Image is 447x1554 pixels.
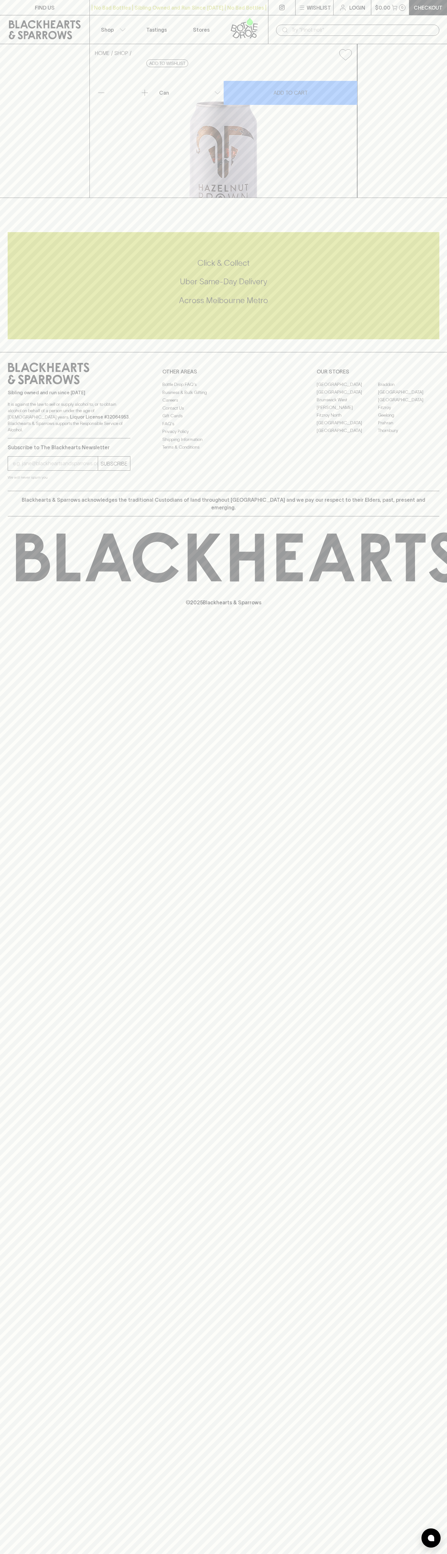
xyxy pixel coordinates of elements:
[90,66,357,198] img: 70663.png
[349,4,365,12] p: Login
[162,396,285,404] a: Careers
[428,1535,434,1541] img: bubble-icon
[8,389,130,396] p: Sibling owned and run since [DATE]
[414,4,443,12] p: Checkout
[162,436,285,443] a: Shipping Information
[317,388,378,396] a: [GEOGRAPHIC_DATA]
[8,443,130,451] p: Subscribe to The Blackhearts Newsletter
[291,25,434,35] input: Try "Pinot noir"
[101,26,114,34] p: Shop
[12,496,435,511] p: Blackhearts & Sparrows acknowledges the traditional Custodians of land throughout [GEOGRAPHIC_DAT...
[317,396,378,404] a: Brunswick West
[162,428,285,436] a: Privacy Policy
[162,381,285,388] a: Bottle Drop FAQ's
[146,26,167,34] p: Tastings
[378,396,439,404] a: [GEOGRAPHIC_DATA]
[162,420,285,428] a: FAQ's
[162,412,285,420] a: Gift Cards
[8,295,439,306] h5: Across Melbourne Metro
[317,381,378,388] a: [GEOGRAPHIC_DATA]
[101,460,127,467] p: SUBSCRIBE
[8,258,439,268] h5: Click & Collect
[157,86,223,99] div: Can
[317,411,378,419] a: Fitzroy North
[378,427,439,434] a: Thornbury
[70,414,129,420] strong: Liquor License #32064953
[8,276,439,287] h5: Uber Same-Day Delivery
[378,381,439,388] a: Braddon
[317,404,378,411] a: [PERSON_NAME]
[159,89,169,97] p: Can
[337,47,354,63] button: Add to wishlist
[8,401,130,433] p: It is against the law to sell or supply alcohol to, or to obtain alcohol on behalf of a person un...
[162,443,285,451] a: Terms & Conditions
[146,59,188,67] button: Add to wishlist
[378,411,439,419] a: Geelong
[114,50,128,56] a: SHOP
[274,89,308,97] p: ADD TO CART
[307,4,331,12] p: Wishlist
[317,368,439,375] p: OUR STORES
[193,26,210,34] p: Stores
[98,457,130,470] button: SUBSCRIBE
[134,15,179,44] a: Tastings
[162,388,285,396] a: Business & Bulk Gifting
[378,404,439,411] a: Fitzroy
[13,459,98,469] input: e.g. jane@blackheartsandsparrows.com.au
[401,6,404,9] p: 0
[90,15,135,44] button: Shop
[317,419,378,427] a: [GEOGRAPHIC_DATA]
[8,474,130,481] p: We will never spam you
[8,232,439,339] div: Call to action block
[35,4,55,12] p: FIND US
[317,427,378,434] a: [GEOGRAPHIC_DATA]
[378,419,439,427] a: Prahran
[224,81,357,105] button: ADD TO CART
[179,15,224,44] a: Stores
[378,388,439,396] a: [GEOGRAPHIC_DATA]
[162,368,285,375] p: OTHER AREAS
[162,404,285,412] a: Contact Us
[95,50,110,56] a: HOME
[375,4,390,12] p: $0.00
